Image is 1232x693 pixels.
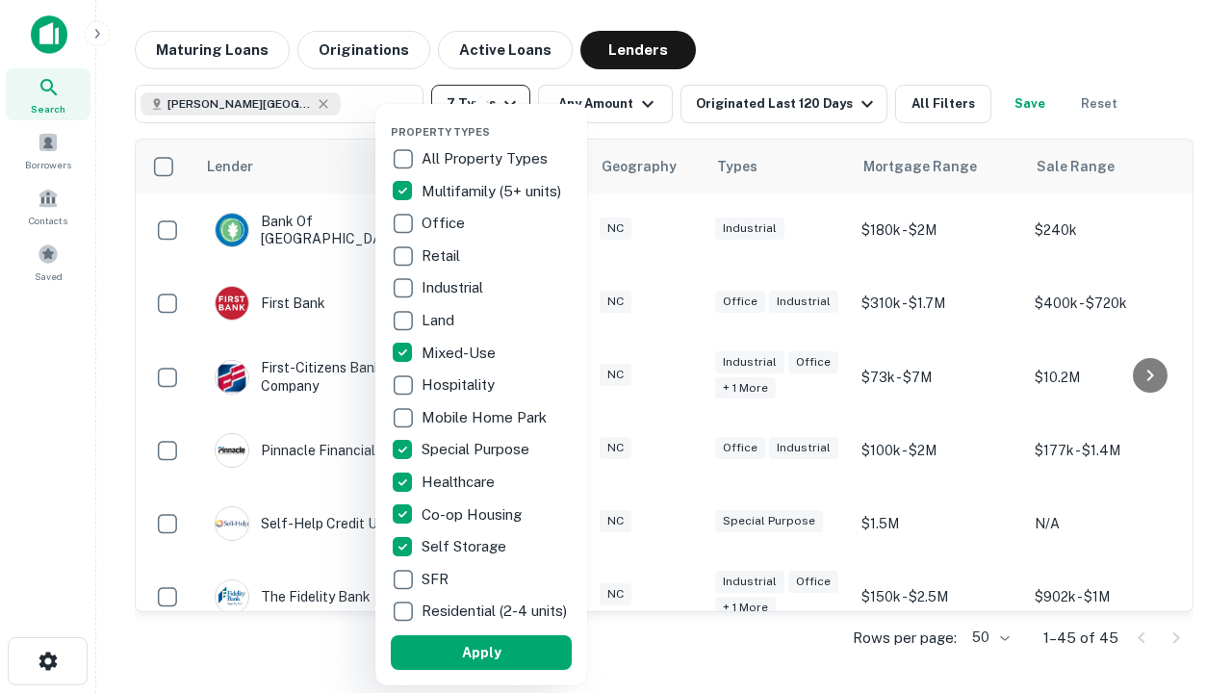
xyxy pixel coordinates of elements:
[422,471,499,494] p: Healthcare
[422,600,571,623] p: Residential (2-4 units)
[422,147,552,170] p: All Property Types
[422,244,464,268] p: Retail
[422,212,469,235] p: Office
[422,568,452,591] p: SFR
[422,180,565,203] p: Multifamily (5+ units)
[422,438,533,461] p: Special Purpose
[422,309,458,332] p: Land
[422,342,500,365] p: Mixed-Use
[391,126,490,138] span: Property Types
[391,635,572,670] button: Apply
[422,503,526,526] p: Co-op Housing
[1136,539,1232,631] iframe: Chat Widget
[422,535,510,558] p: Self Storage
[422,276,487,299] p: Industrial
[422,406,551,429] p: Mobile Home Park
[422,373,499,397] p: Hospitality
